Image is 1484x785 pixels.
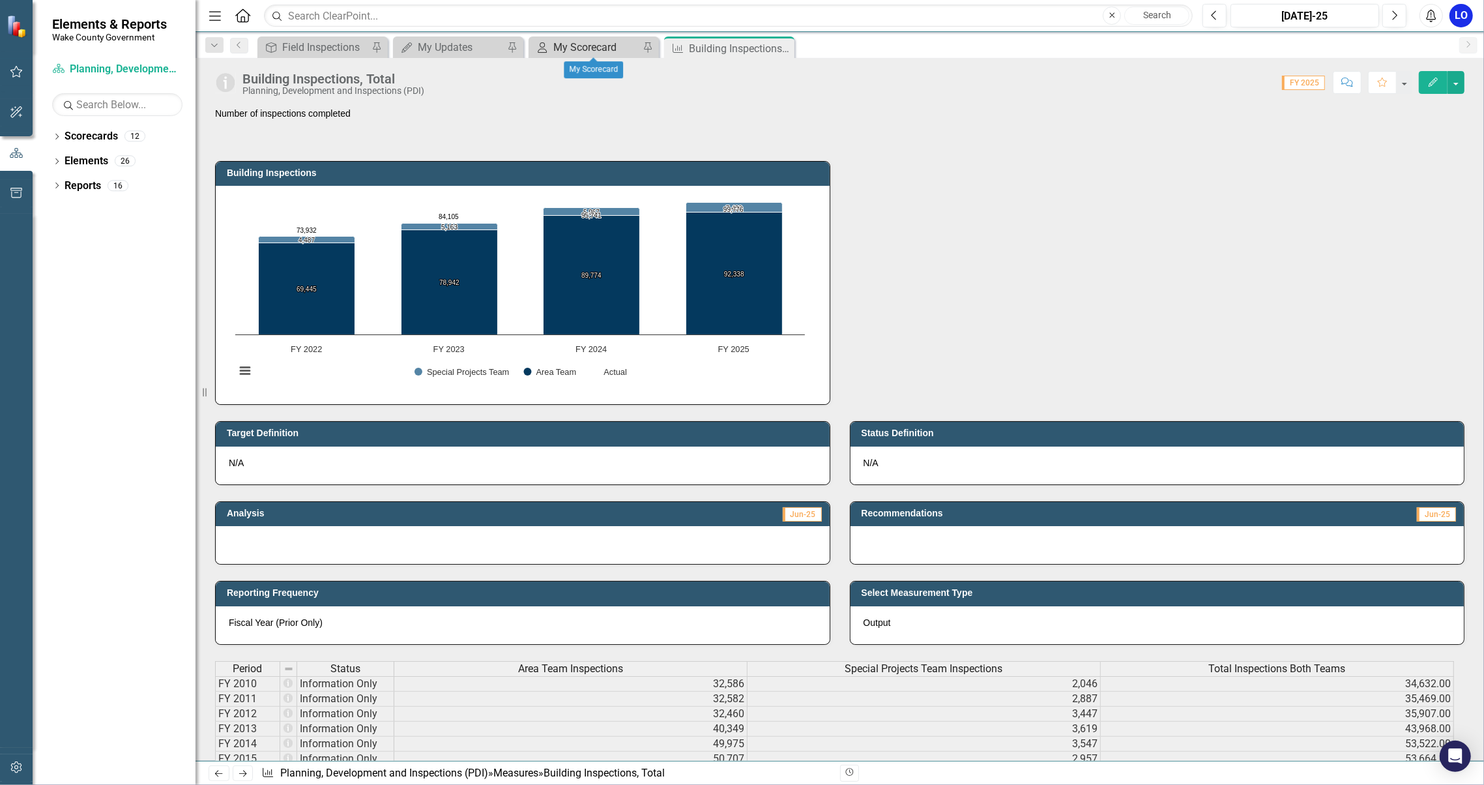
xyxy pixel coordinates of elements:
span: Jun-25 [1417,507,1456,522]
span: Search [1143,10,1171,20]
td: FY 2012 [215,707,280,722]
button: [DATE]-25 [1230,4,1379,27]
img: nU6t1jrLEXUPLCEEzs7Odtv4b2o+n1ulFIwxORc6d3U6HYxGo1YZfWuYfyGt9S8mpbz43yAA8Pr6+vsPq0W1tkaCBBIAAAAAS... [283,693,293,704]
td: 50,707 [394,752,748,767]
text: 92,338 [724,271,744,278]
g: Special Projects Team, series 1 of 3. Bar series with 4 bars. [259,203,783,243]
button: Show Area Team [524,367,577,377]
a: Reports [65,179,101,194]
td: Information Only [297,676,394,692]
span: Elements & Reports [52,16,167,32]
div: Building Inspections, Total [689,40,791,57]
td: Information Only [297,707,394,722]
button: Show Actual [590,367,627,377]
button: Show Special Projects Team [415,367,510,377]
a: My Scorecard [532,39,639,55]
path: FY 2025, 7,438. Special Projects Team. [686,203,783,213]
text: 95,741 [581,212,602,219]
img: ClearPoint Strategy [7,14,29,37]
path: FY 2024, 5,967. Special Projects Team. [544,208,640,216]
span: Status [330,663,360,675]
small: Wake County Government [52,32,167,42]
p: N/A [864,456,1451,469]
a: Elements [65,154,108,169]
td: 3,547 [748,737,1101,752]
td: 49,975 [394,737,748,752]
span: Output [864,617,891,628]
div: » » [261,766,830,781]
path: FY 2022, 69,445. Area Team. [259,243,355,335]
div: Building Inspections, Total [242,72,424,86]
text: FY 2023 [433,344,465,354]
svg: Interactive chart [229,196,811,391]
text: 99,776 [723,206,744,213]
div: Planning, Development and Inspections (PDI) [242,86,424,96]
td: 2,046 [748,676,1101,692]
text: 89,774 [581,272,602,279]
td: Information Only [297,737,394,752]
td: 32,582 [394,692,748,707]
div: Fiscal Year (Prior Only) [216,606,830,644]
text: FY 2024 [575,344,607,354]
h3: Status Definition [862,428,1458,438]
g: Area Team, series 2 of 3. Bar series with 4 bars. [259,213,783,335]
a: Planning, Development and Inspections (PDI) [280,767,488,779]
td: FY 2011 [215,692,280,707]
td: 53,664.00 [1101,752,1454,767]
button: LO [1449,4,1473,27]
h3: Reporting Frequency [227,588,823,598]
td: 40,349 [394,722,748,737]
div: My Scorecard [553,39,639,55]
h3: Select Measurement Type [862,588,1458,598]
h3: Recommendations [862,509,1260,518]
p: N/A [229,456,817,469]
td: 3,619 [748,722,1101,737]
p: Number of inspections completed [215,107,1464,120]
td: 34,632.00 [1101,676,1454,692]
td: 32,586 [394,676,748,692]
a: My Updates [396,39,504,55]
div: Building Inspections, Total [544,767,665,779]
path: FY 2023, 5,163. Special Projects Team. [401,224,498,230]
text: FY 2025 [718,344,749,354]
img: nU6t1jrLEXUPLCEEzs7Odtv4b2o+n1ulFIwxORc6d3U6HYxGo1YZfWuYfyGt9S8mpbz43yAA8Pr6+vsPq0W1tkaCBBIAAAAAS... [283,753,293,763]
text: 7,438 [726,205,742,212]
img: nU6t1jrLEXUPLCEEzs7Odtv4b2o+n1ulFIwxORc6d3U6HYxGo1YZfWuYfyGt9S8mpbz43yAA8Pr6+vsPq0W1tkaCBBIAAAAAS... [283,738,293,748]
td: FY 2015 [215,752,280,767]
button: Search [1124,7,1189,25]
a: Planning, Development and Inspections (PDI) [52,62,182,77]
img: nU6t1jrLEXUPLCEEzs7Odtv4b2o+n1ulFIwxORc6d3U6HYxGo1YZfWuYfyGt9S8mpbz43yAA8Pr6+vsPq0W1tkaCBBIAAAAAS... [283,723,293,733]
div: 16 [108,180,128,191]
td: FY 2010 [215,676,280,692]
text: 73,932 [297,227,317,234]
span: Total Inspections Both Teams [1209,663,1346,675]
text: 84,105 [439,213,459,220]
path: FY 2024, 89,774. Area Team. [544,216,640,335]
td: 35,469.00 [1101,692,1454,707]
path: FY 2023, 78,942. Area Team. [401,230,498,335]
div: Chart. Highcharts interactive chart. [229,196,817,391]
div: Field Inspections [282,39,368,55]
text: 5,163 [441,224,458,231]
h3: Target Definition [227,428,823,438]
td: Information Only [297,752,394,767]
a: Scorecards [65,129,118,144]
span: Jun-25 [783,507,822,522]
div: 26 [115,156,136,167]
button: View chart menu, Chart [236,361,254,379]
path: FY 2022, 4,487. Special Projects Team. [259,237,355,243]
path: FY 2025, 92,338. Area Team. [686,213,783,335]
div: My Updates [418,39,504,55]
span: Period [233,663,263,675]
span: Area Team Inspections [518,663,623,675]
td: 2,957 [748,752,1101,767]
img: nU6t1jrLEXUPLCEEzs7Odtv4b2o+n1ulFIwxORc6d3U6HYxGo1YZfWuYfyGt9S8mpbz43yAA8Pr6+vsPq0W1tkaCBBIAAAAAS... [283,678,293,689]
td: 32,460 [394,707,748,722]
td: 43,968.00 [1101,722,1454,737]
span: FY 2025 [1282,76,1325,90]
text: 69,445 [297,286,317,293]
text: 78,942 [439,279,459,286]
td: FY 2014 [215,737,280,752]
img: nU6t1jrLEXUPLCEEzs7Odtv4b2o+n1ulFIwxORc6d3U6HYxGo1YZfWuYfyGt9S8mpbz43yAA8Pr6+vsPq0W1tkaCBBIAAAAAS... [283,708,293,718]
